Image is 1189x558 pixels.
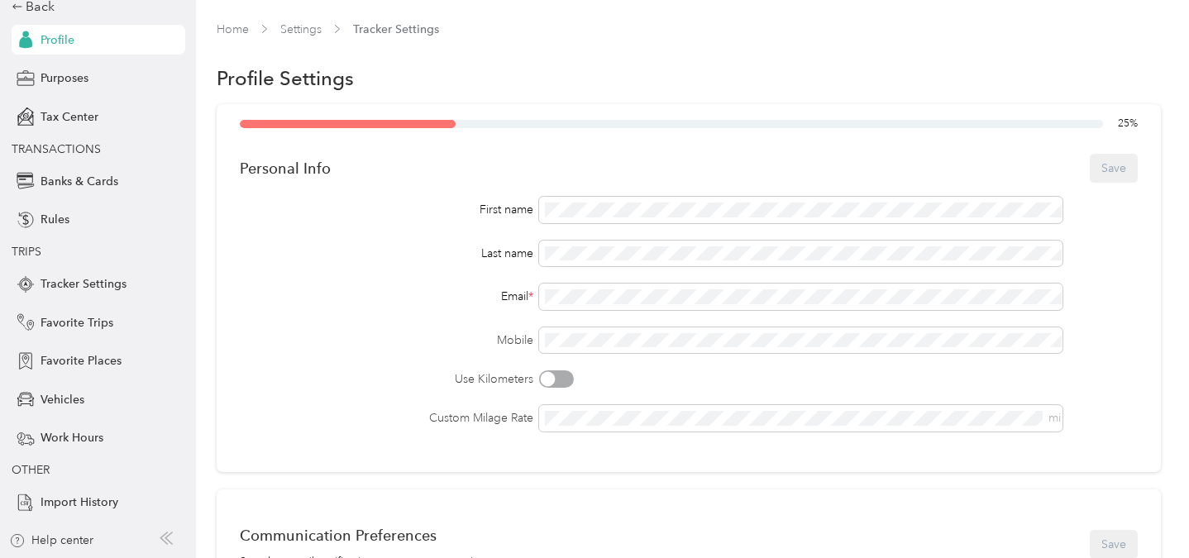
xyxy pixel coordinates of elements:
span: mi [1048,411,1061,425]
span: Purposes [41,69,88,87]
span: Vehicles [41,391,84,408]
label: Mobile [240,331,533,349]
span: Work Hours [41,429,103,446]
div: Email [240,288,533,305]
span: 25 % [1118,117,1138,131]
span: TRIPS [12,245,41,259]
div: Communication Preferences [240,527,489,544]
span: Tax Center [41,108,98,126]
span: Import History [41,494,118,511]
h1: Profile Settings [217,69,354,87]
div: Last name [240,245,533,262]
span: Favorite Places [41,352,122,370]
span: Rules [41,211,69,228]
span: Profile [41,31,74,49]
span: Tracker Settings [353,21,439,38]
span: Favorite Trips [41,314,113,331]
span: Tracker Settings [41,275,127,293]
span: OTHER [12,463,50,477]
a: Home [217,22,249,36]
div: Personal Info [240,160,331,177]
label: Use Kilometers [240,370,533,388]
button: Help center [9,532,93,549]
div: First name [240,201,533,218]
label: Custom Milage Rate [240,409,533,427]
iframe: Everlance-gr Chat Button Frame [1096,465,1189,558]
a: Settings [280,22,322,36]
span: TRANSACTIONS [12,142,101,156]
span: Banks & Cards [41,173,118,190]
